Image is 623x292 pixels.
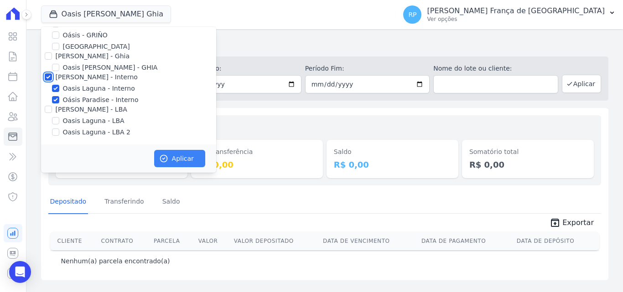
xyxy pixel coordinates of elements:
[469,147,587,157] dt: Somatório total
[427,15,605,23] p: Ver opções
[198,147,316,157] dt: Em transferência
[469,159,587,171] dd: R$ 0,00
[154,150,205,167] button: Aplicar
[103,190,146,214] a: Transferindo
[41,36,608,53] h2: Minha Carteira
[98,232,150,250] th: Contrato
[9,261,31,283] div: Open Intercom Messenger
[418,232,513,250] th: Data de Pagamento
[433,64,558,73] label: Nome do lote ou cliente:
[56,73,138,81] label: [PERSON_NAME] - Interno
[63,42,130,51] label: [GEOGRAPHIC_DATA]
[63,31,108,40] label: Oásis - GRIÑO
[63,63,158,72] label: Oasis [PERSON_NAME] - GHIA
[177,64,301,73] label: Período Inicío:
[198,159,316,171] dd: R$ 0,00
[63,116,125,126] label: Oasis Laguna - LBA
[56,106,127,113] label: [PERSON_NAME] - LBA
[161,190,182,214] a: Saldo
[334,159,451,171] dd: R$ 0,00
[427,6,605,15] p: [PERSON_NAME] França de [GEOGRAPHIC_DATA]
[56,52,130,60] label: [PERSON_NAME] - Ghia
[542,217,601,230] a: unarchive Exportar
[63,128,130,137] label: Oasis Laguna - LBA 2
[396,2,623,27] button: RP [PERSON_NAME] França de [GEOGRAPHIC_DATA] Ver opções
[562,217,594,228] span: Exportar
[562,75,601,93] button: Aplicar
[334,147,451,157] dt: Saldo
[319,232,418,250] th: Data de Vencimento
[150,232,195,250] th: Parcela
[63,84,135,93] label: Oasis Laguna - Interno
[63,95,139,105] label: Oásis Paradise - Interno
[305,64,430,73] label: Período Fim:
[513,232,599,250] th: Data de Depósito
[230,232,319,250] th: Valor Depositado
[50,232,98,250] th: Cliente
[61,256,170,266] p: Nenhum(a) parcela encontrado(a)
[48,190,88,214] a: Depositado
[195,232,230,250] th: Valor
[550,217,561,228] i: unarchive
[408,11,416,18] span: RP
[41,5,171,23] button: Oasis [PERSON_NAME] Ghia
